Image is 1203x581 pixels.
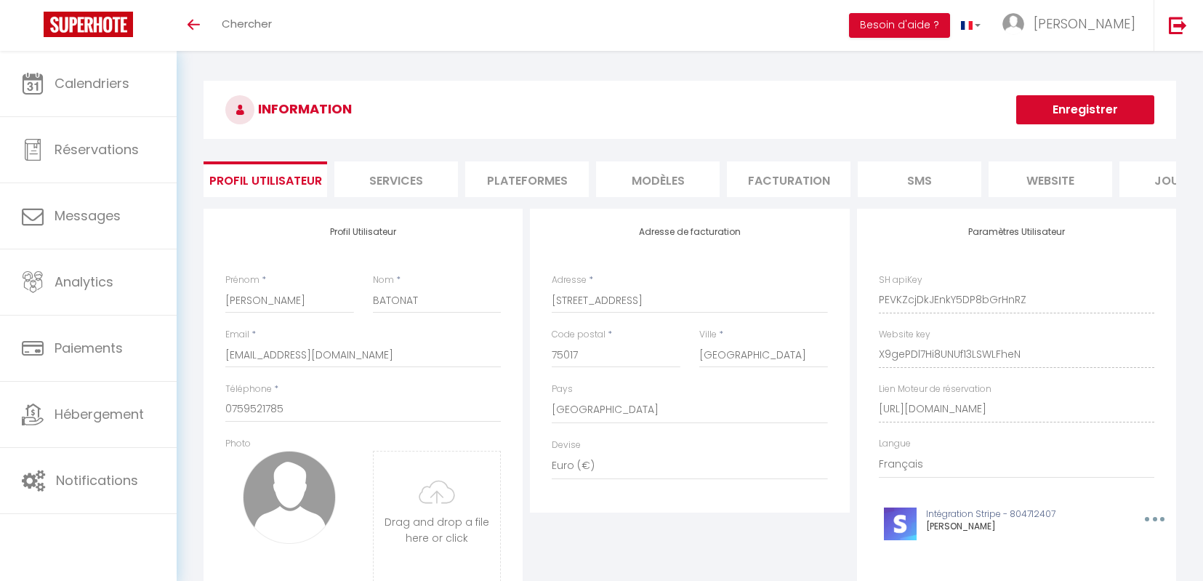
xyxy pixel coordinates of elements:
span: [PERSON_NAME] [926,520,996,532]
img: ... [1002,13,1024,35]
label: Nom [373,273,394,287]
li: Services [334,161,458,197]
img: logout [1169,16,1187,34]
label: Langue [879,437,911,451]
img: Super Booking [44,12,133,37]
label: Lien Moteur de réservation [879,382,991,396]
label: Code postal [552,328,605,342]
label: SH apiKey [879,273,922,287]
h4: Profil Utilisateur [225,227,501,237]
h3: INFORMATION [204,81,1176,139]
span: Réservations [55,140,139,159]
label: Pays [552,382,573,396]
li: MODÈLES [596,161,720,197]
label: Devise [552,438,581,452]
p: Intégration Stripe - 804712407 [926,508,1111,521]
span: Notifications [56,471,138,489]
img: stripe-logo.jpeg [884,508,917,540]
label: Prénom [225,273,259,287]
span: Calendriers [55,74,129,92]
li: Profil Utilisateur [204,161,327,197]
li: Plateformes [465,161,589,197]
span: Chercher [222,16,272,31]
li: Facturation [727,161,850,197]
label: Adresse [552,273,587,287]
img: avatar.png [243,451,336,544]
button: Enregistrer [1016,95,1154,124]
li: SMS [858,161,981,197]
label: Téléphone [225,382,272,396]
label: Ville [699,328,717,342]
li: website [989,161,1112,197]
span: Hébergement [55,405,144,423]
span: [PERSON_NAME] [1034,15,1135,33]
span: Messages [55,207,121,225]
h4: Paramètres Utilisateur [879,227,1154,237]
span: Paiements [55,339,123,357]
button: Besoin d'aide ? [849,13,950,38]
label: Email [225,328,249,342]
span: Analytics [55,273,113,291]
label: Photo [225,437,251,451]
h4: Adresse de facturation [552,227,827,237]
label: Website key [879,328,930,342]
